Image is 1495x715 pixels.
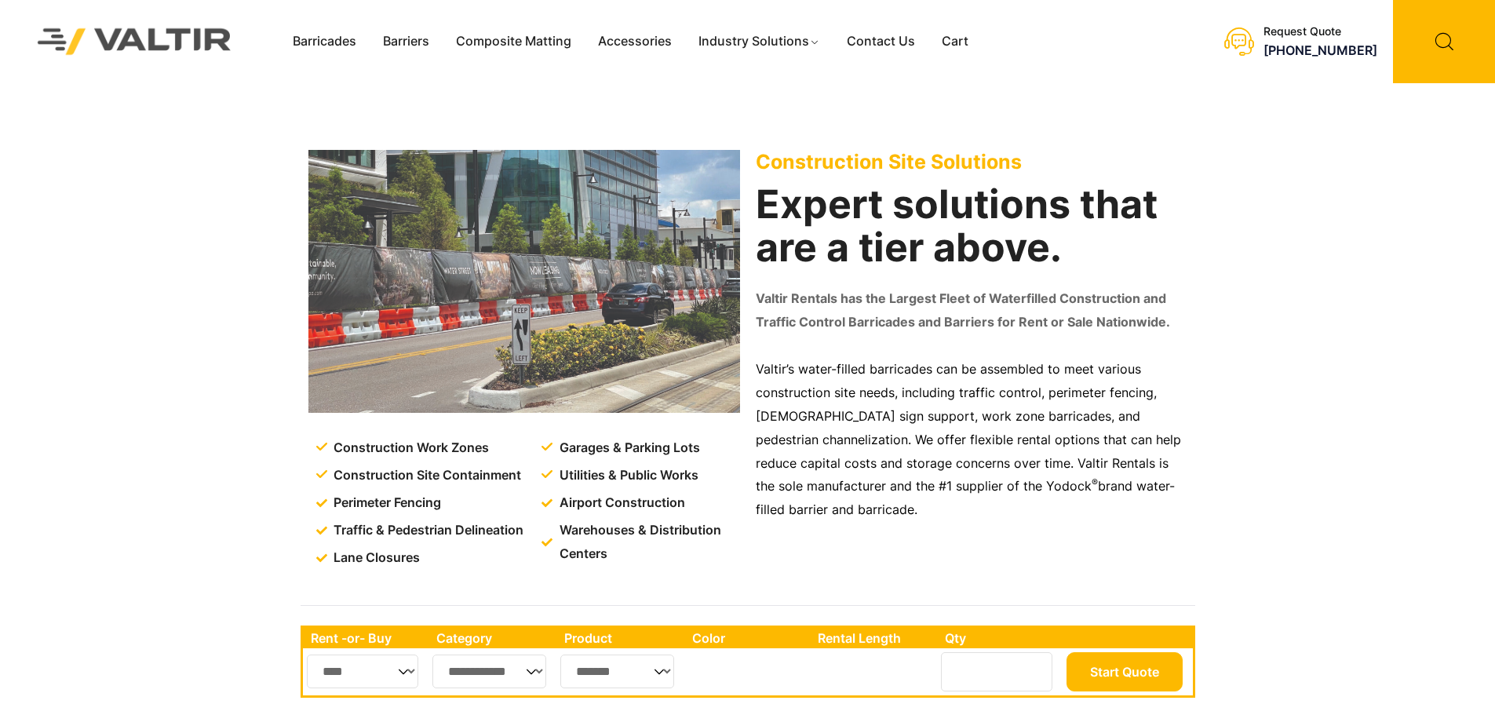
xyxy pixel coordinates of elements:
[685,30,833,53] a: Industry Solutions
[1263,42,1377,58] a: [PHONE_NUMBER]
[756,183,1187,269] h2: Expert solutions that are a tier above.
[279,30,370,53] a: Barricades
[1092,476,1098,488] sup: ®
[443,30,585,53] a: Composite Matting
[756,150,1187,173] p: Construction Site Solutions
[937,628,1062,648] th: Qty
[330,546,420,570] span: Lane Closures
[1263,25,1377,38] div: Request Quote
[330,464,521,487] span: Construction Site Containment
[1067,652,1183,691] button: Start Quote
[684,628,811,648] th: Color
[756,358,1187,522] p: Valtir’s water-filled barricades can be assembled to meet various construction site needs, includ...
[330,491,441,515] span: Perimeter Fencing
[556,491,685,515] span: Airport Construction
[833,30,928,53] a: Contact Us
[556,436,700,460] span: Garages & Parking Lots
[556,628,684,648] th: Product
[330,436,489,460] span: Construction Work Zones
[556,464,698,487] span: Utilities & Public Works
[17,8,252,75] img: Valtir Rentals
[810,628,937,648] th: Rental Length
[585,30,685,53] a: Accessories
[928,30,982,53] a: Cart
[330,519,523,542] span: Traffic & Pedestrian Delineation
[756,287,1187,334] p: Valtir Rentals has the Largest Fleet of Waterfilled Construction and Traffic Control Barricades a...
[556,519,743,566] span: Warehouses & Distribution Centers
[370,30,443,53] a: Barriers
[303,628,428,648] th: Rent -or- Buy
[428,628,557,648] th: Category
